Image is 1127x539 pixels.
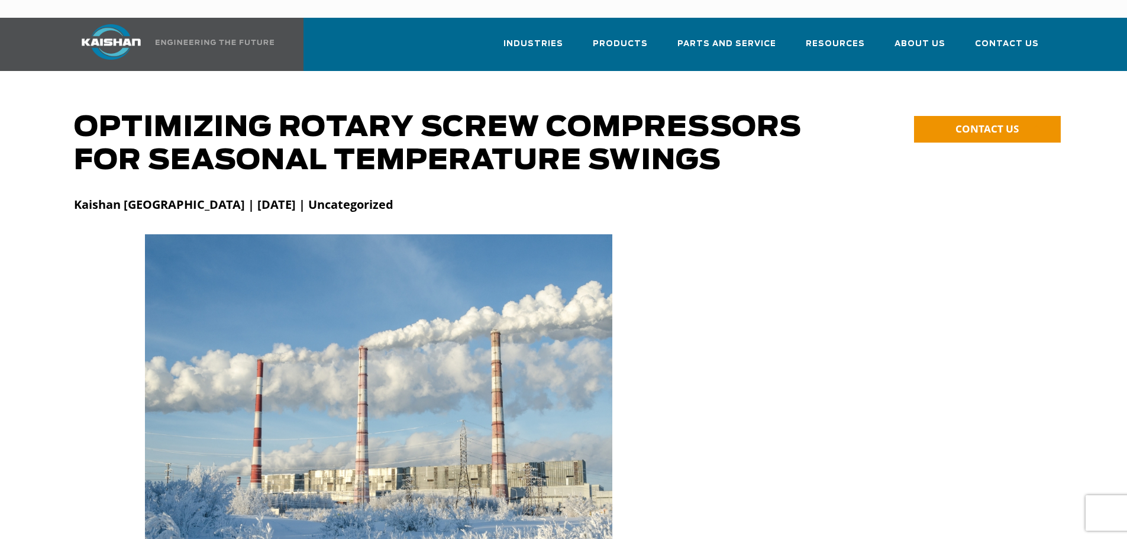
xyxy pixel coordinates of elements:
[677,28,776,69] a: Parts and Service
[74,196,393,212] strong: Kaishan [GEOGRAPHIC_DATA] | [DATE] | Uncategorized
[593,28,648,69] a: Products
[74,111,805,177] h1: Optimizing Rotary Screw Compressors for Seasonal Temperature Swings
[156,40,274,45] img: Engineering the future
[677,37,776,51] span: Parts and Service
[914,116,1061,143] a: CONTACT US
[593,37,648,51] span: Products
[806,28,865,69] a: Resources
[503,37,563,51] span: Industries
[67,18,276,71] a: Kaishan USA
[503,28,563,69] a: Industries
[975,37,1039,51] span: Contact Us
[67,24,156,60] img: kaishan logo
[895,28,945,69] a: About Us
[895,37,945,51] span: About Us
[955,122,1019,135] span: CONTACT US
[975,28,1039,69] a: Contact Us
[806,37,865,51] span: Resources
